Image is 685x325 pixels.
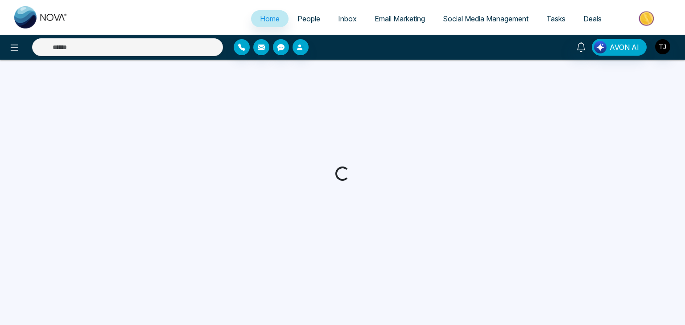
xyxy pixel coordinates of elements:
a: Email Marketing [366,10,434,27]
span: AVON AI [610,42,639,53]
span: People [297,14,320,23]
a: Tasks [537,10,574,27]
a: Social Media Management [434,10,537,27]
span: Deals [583,14,602,23]
img: Nova CRM Logo [14,6,68,28]
span: Email Marketing [375,14,425,23]
span: Tasks [546,14,565,23]
span: Inbox [338,14,357,23]
a: Home [251,10,289,27]
a: Inbox [329,10,366,27]
a: Deals [574,10,611,27]
img: User Avatar [655,39,670,54]
img: Lead Flow [594,41,607,53]
span: Social Media Management [443,14,528,23]
img: Market-place.gif [615,8,680,28]
a: People [289,10,329,27]
button: AVON AI [592,39,647,56]
span: Home [260,14,280,23]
